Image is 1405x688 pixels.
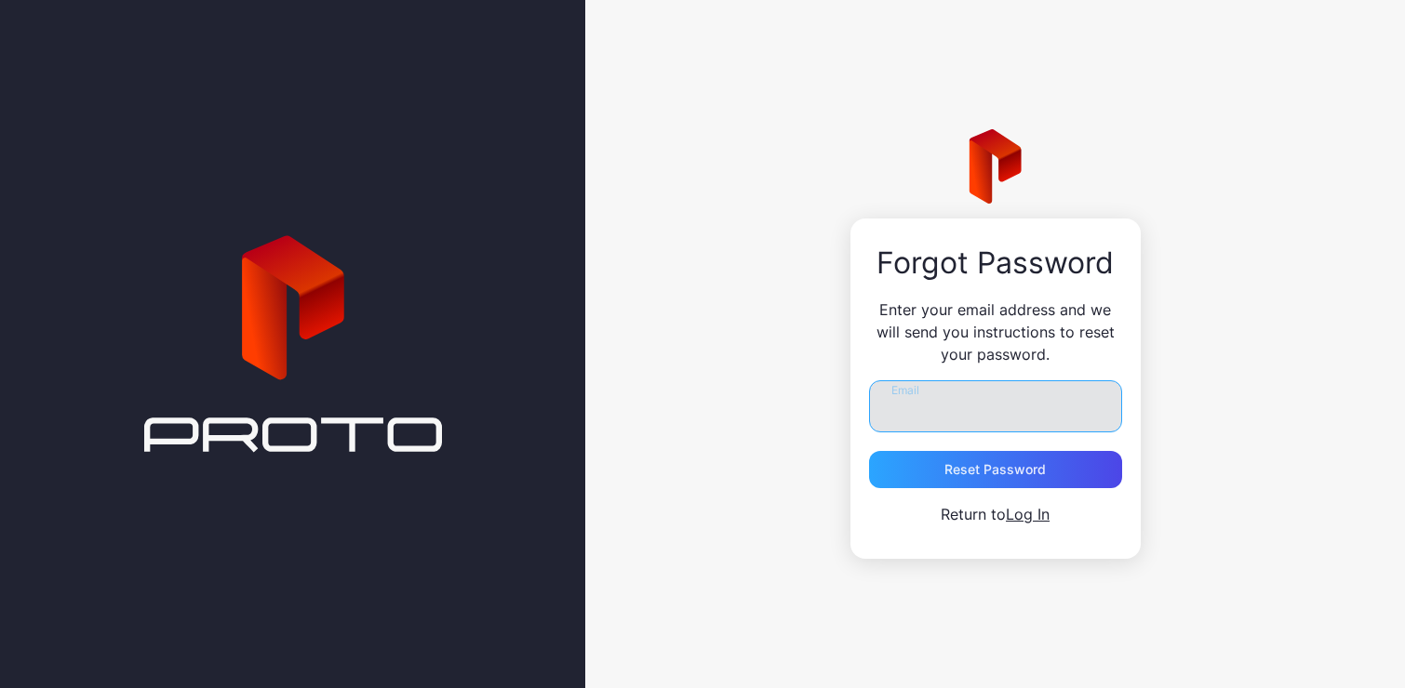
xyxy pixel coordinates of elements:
p: Enter your email address and we will send you instructions to reset your password. [869,298,1122,365]
a: Log In [1006,505,1050,523]
div: Reset Password [944,462,1046,477]
p: Return to [869,503,1122,525]
input: Email [869,380,1122,432]
div: Forgot Password [869,246,1122,280]
button: Reset Password [869,451,1122,488]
